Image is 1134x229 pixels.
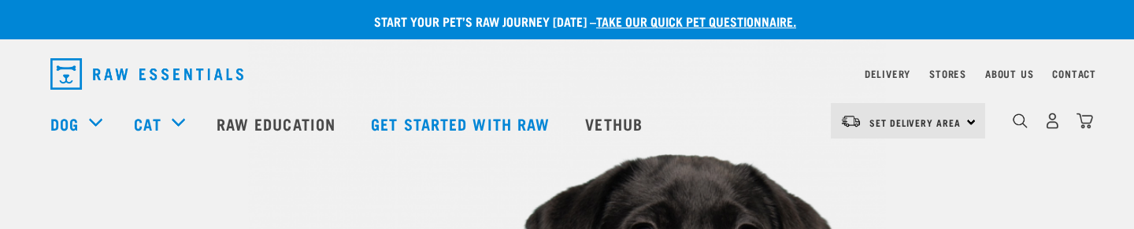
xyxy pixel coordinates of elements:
nav: dropdown navigation [38,52,1096,96]
a: Vethub [569,92,662,155]
a: Get started with Raw [355,92,569,155]
img: Raw Essentials Logo [50,58,243,90]
a: take our quick pet questionnaire. [596,17,796,24]
a: About Us [985,71,1033,76]
img: user.png [1044,113,1061,129]
a: Stores [929,71,966,76]
a: Dog [50,112,79,135]
a: Contact [1052,71,1096,76]
a: Cat [134,112,161,135]
span: Set Delivery Area [869,120,961,125]
img: van-moving.png [840,114,862,128]
a: Raw Education [201,92,355,155]
img: home-icon-1@2x.png [1013,113,1028,128]
a: Delivery [865,71,910,76]
img: home-icon@2x.png [1077,113,1093,129]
